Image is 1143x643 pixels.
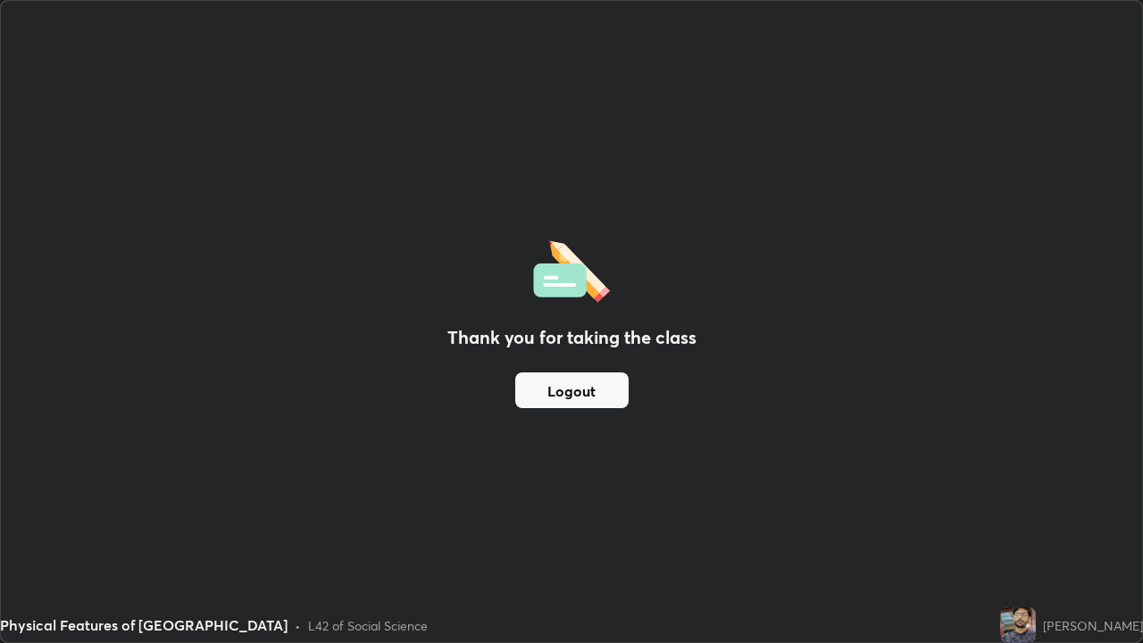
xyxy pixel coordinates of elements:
[515,372,629,408] button: Logout
[1043,616,1143,635] div: [PERSON_NAME]
[308,616,428,635] div: L42 of Social Science
[447,324,697,351] h2: Thank you for taking the class
[295,616,301,635] div: •
[1000,607,1036,643] img: 5ef75ea5679a4b71ba87e36e7d6e78e8.jpg
[533,235,610,303] img: offlineFeedback.1438e8b3.svg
